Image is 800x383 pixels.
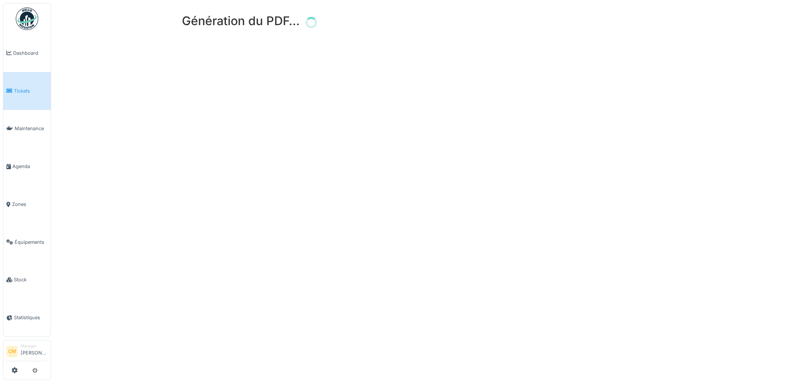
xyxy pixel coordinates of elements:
span: Maintenance [15,125,48,132]
a: Zones [3,185,51,223]
a: Agenda [3,147,51,185]
li: CM [6,346,18,357]
img: Badge_color-CXgf-gQk.svg [16,8,38,30]
a: Statistiques [3,299,51,336]
span: Statistiques [14,314,48,321]
li: [PERSON_NAME] [21,343,48,359]
span: Dashboard [13,50,48,57]
a: Maintenance [3,110,51,148]
a: Tickets [3,72,51,110]
h2: Génération du PDF… [182,14,300,28]
a: CM Manager[PERSON_NAME] [6,343,48,361]
a: Stock [3,261,51,299]
span: Agenda [12,163,48,170]
span: Zones [12,201,48,208]
div: Manager [21,343,48,349]
a: Équipements [3,223,51,261]
span: Équipements [15,239,48,246]
span: Tickets [14,87,48,95]
a: Dashboard [3,34,51,72]
span: Stock [14,276,48,283]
